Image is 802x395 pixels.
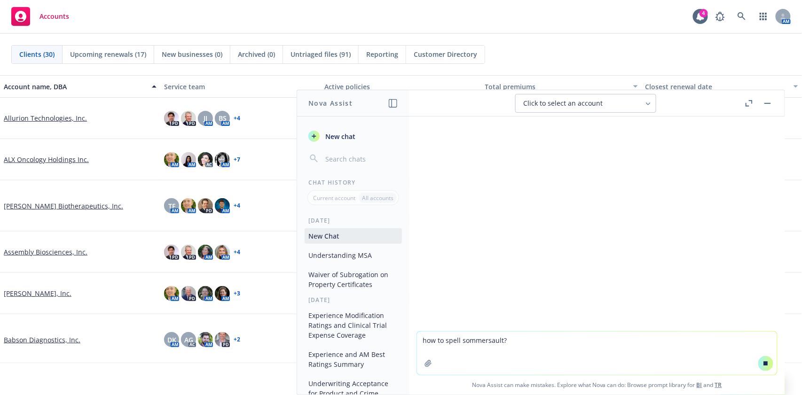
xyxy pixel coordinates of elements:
[215,198,230,213] img: photo
[234,203,240,209] a: + 4
[181,198,196,213] img: photo
[184,335,193,345] span: AG
[234,291,240,296] a: + 3
[164,82,317,92] div: Service team
[164,286,179,301] img: photo
[4,288,71,298] a: [PERSON_NAME], Inc.
[414,49,477,59] span: Customer Directory
[164,152,179,167] img: photo
[234,249,240,255] a: + 4
[198,332,213,347] img: photo
[164,245,179,260] img: photo
[181,111,196,126] img: photo
[700,9,708,17] div: 4
[215,286,230,301] img: photo
[366,49,398,59] span: Reporting
[291,49,351,59] span: Untriaged files (91)
[70,49,146,59] span: Upcoming renewals (17)
[313,194,355,202] p: Current account
[297,217,409,225] div: [DATE]
[198,198,213,213] img: photo
[515,94,656,113] button: Click to select an account
[324,82,477,92] div: Active policies
[162,49,222,59] span: New businesses (0)
[234,116,240,121] a: + 4
[215,245,230,260] img: photo
[167,335,176,345] span: DK
[219,113,227,123] span: BS
[4,82,146,92] div: Account name, DBA
[160,75,321,98] button: Service team
[4,155,89,164] a: ALX Oncology Holdings Inc.
[19,49,55,59] span: Clients (30)
[305,267,402,292] button: Waiver of Subrogation on Property Certificates
[715,381,722,389] a: TR
[234,337,240,342] a: + 2
[321,75,481,98] button: Active policies
[198,245,213,260] img: photo
[645,82,788,92] div: Closest renewal date
[238,49,275,59] span: Archived (0)
[305,128,402,145] button: New chat
[8,3,73,30] a: Accounts
[754,7,773,26] a: Switch app
[181,152,196,167] img: photo
[204,113,207,123] span: JJ
[181,245,196,260] img: photo
[215,152,230,167] img: photo
[642,75,802,98] button: Closest renewal date
[4,247,87,257] a: Assembly Biosciences, Inc.
[362,194,393,202] p: All accounts
[297,178,409,186] div: Chat History
[308,98,353,108] h1: Nova Assist
[481,75,642,98] button: Total premiums
[732,7,751,26] a: Search
[198,152,213,167] img: photo
[234,157,240,163] a: + 7
[323,152,398,165] input: Search chats
[711,7,730,26] a: Report a Bug
[413,375,781,395] span: Nova Assist can make mistakes. Explore what Nova can do: Browse prompt library for and
[305,308,402,343] button: Experience Modification Ratings and Clinical Trial Expense Coverage
[4,335,80,345] a: Babson Diagnostics, Inc.
[697,381,702,389] a: BI
[305,347,402,372] button: Experience and AM Best Ratings Summary
[297,296,409,304] div: [DATE]
[305,228,402,244] button: New Chat
[198,286,213,301] img: photo
[39,13,69,20] span: Accounts
[323,132,355,141] span: New chat
[305,248,402,263] button: Understanding MSA
[4,201,123,211] a: [PERSON_NAME] Biotherapeutics, Inc.
[4,113,87,123] a: Allurion Technologies, Inc.
[215,332,230,347] img: photo
[523,99,603,108] span: Click to select an account
[181,286,196,301] img: photo
[168,201,175,211] span: TF
[164,111,179,126] img: photo
[485,82,628,92] div: Total premiums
